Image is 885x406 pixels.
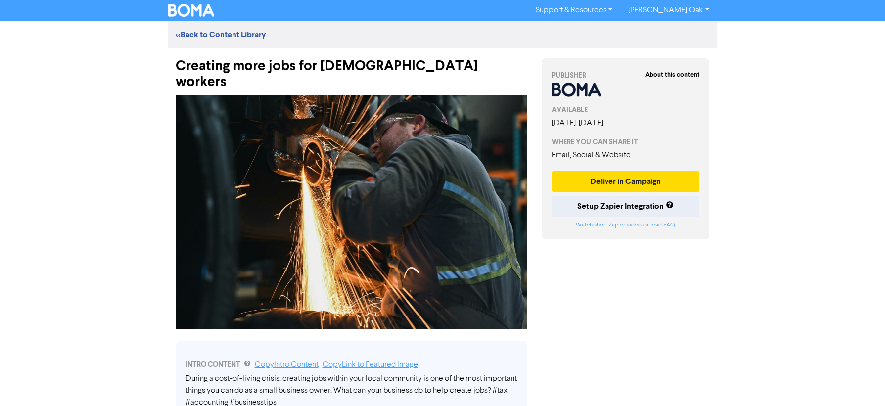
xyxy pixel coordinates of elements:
div: or [552,221,700,229]
a: Copy Intro Content [255,361,319,369]
div: PUBLISHER [552,70,700,81]
div: AVAILABLE [552,105,700,115]
a: <<Back to Content Library [176,30,266,40]
a: [PERSON_NAME] Oak [620,2,717,18]
div: INTRO CONTENT [186,359,517,371]
a: Watch short Zapier video [576,222,642,228]
div: Creating more jobs for [DEMOGRAPHIC_DATA] workers [176,48,527,90]
img: BOMA Logo [168,4,215,17]
a: Copy Link to Featured Image [323,361,418,369]
button: Setup Zapier Integration [552,196,700,217]
a: Support & Resources [528,2,620,18]
div: [DATE] - [DATE] [552,117,700,129]
strong: About this content [645,71,699,79]
div: WHERE YOU CAN SHARE IT [552,137,700,147]
a: read FAQ [650,222,675,228]
div: Email, Social & Website [552,149,700,161]
button: Deliver in Campaign [552,171,700,192]
iframe: Chat Widget [836,359,885,406]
